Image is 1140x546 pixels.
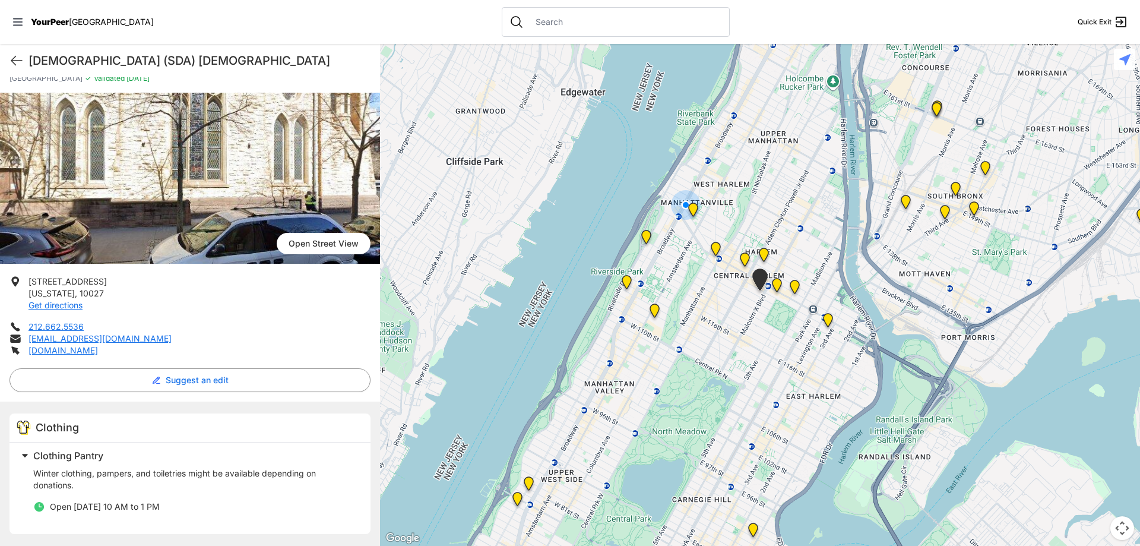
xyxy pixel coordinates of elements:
[783,275,807,304] div: East Harlem
[36,421,79,434] span: Clothing
[642,299,667,327] div: The Cathedral Church of St. John the Divine
[383,531,422,546] img: Google
[973,156,997,185] div: Bronx Youth Center (BYC)
[816,308,840,337] div: Main Location
[31,17,69,27] span: YourPeer
[28,52,370,69] h1: [DEMOGRAPHIC_DATA] (SDA) [DEMOGRAPHIC_DATA]
[894,190,918,219] div: Harm Reduction Center
[31,18,154,26] a: YourPeer[GEOGRAPHIC_DATA]
[28,333,172,343] a: [EMAIL_ADDRESS][DOMAIN_NAME]
[1110,516,1134,540] button: Map camera controls
[528,16,722,28] input: Search
[765,273,789,302] div: Manhattan
[85,74,91,83] span: ✓
[94,74,125,83] span: Validated
[28,321,84,332] a: 212.662.5536
[1078,15,1128,29] a: Quick Exit
[943,177,968,206] div: The Bronx
[733,248,757,276] div: Uptown/Harlem DYCD Youth Drop-in Center
[615,270,639,299] div: Ford Hall
[28,276,107,286] span: [STREET_ADDRESS]
[28,300,83,310] a: Get directions
[75,288,77,298] span: ,
[69,17,154,27] span: [GEOGRAPHIC_DATA]
[9,368,370,392] button: Suggest an edit
[925,96,949,124] div: Bronx
[9,74,83,83] span: [GEOGRAPHIC_DATA]
[125,74,150,83] span: [DATE]
[704,237,728,266] div: The PILLARS – Holistic Recovery Support
[50,501,160,512] span: Open [DATE] 10 AM to 1 PM
[28,345,98,355] a: [DOMAIN_NAME]
[383,531,422,546] a: Open this area in Google Maps (opens a new window)
[277,233,370,254] span: Open Street View
[634,225,658,254] div: Manhattan
[517,472,541,500] div: Pathways Adult Drop-In Program
[33,450,103,462] span: Clothing Pantry
[924,97,949,126] div: South Bronx NeON Works
[666,185,705,225] div: You are here!
[166,374,229,386] span: Suggest an edit
[962,197,986,225] div: The Bronx Pride Center
[1078,17,1111,27] span: Quick Exit
[80,288,104,298] span: 10027
[33,468,356,491] p: Winter clothing, pampers, and toiletries might be available depending on donations.
[28,288,75,298] span: [US_STATE]
[752,243,776,272] div: Manhattan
